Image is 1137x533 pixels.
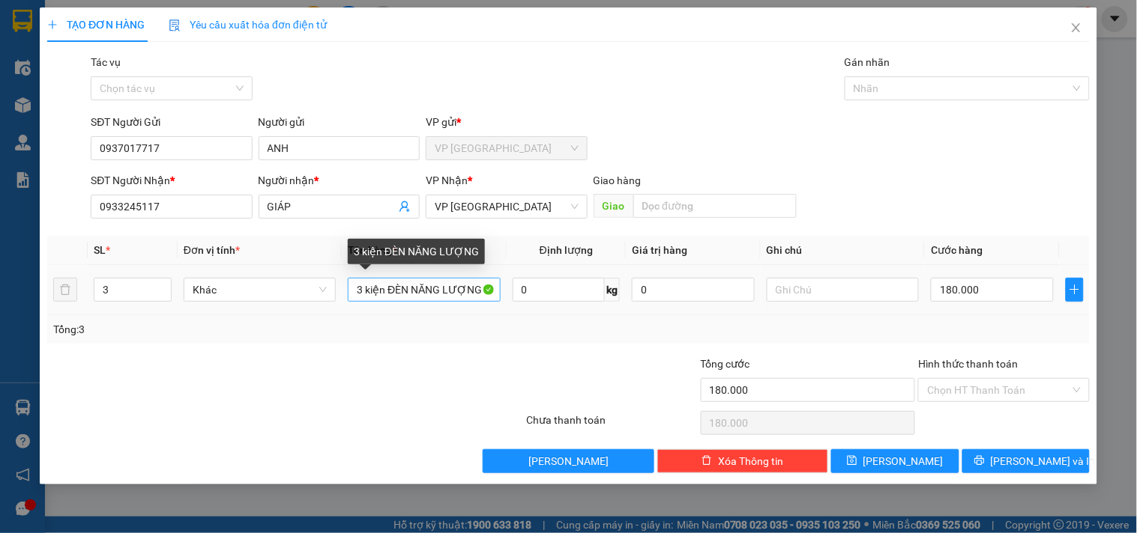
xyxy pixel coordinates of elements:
[594,194,633,218] span: Giao
[53,321,440,338] div: Tổng: 3
[831,449,959,473] button: save[PERSON_NAME]
[525,412,699,438] div: Chưa thanh toán
[657,449,828,473] button: deleteXóa Thông tin
[91,172,252,189] div: SĐT Người Nhận
[1055,7,1097,49] button: Close
[184,244,240,256] span: Đơn vị tính
[918,358,1018,370] label: Hình thức thanh toán
[348,239,485,264] div: 3 kiện ĐÈN NĂNG LƯỢNG
[767,278,919,302] input: Ghi Chú
[632,244,687,256] span: Giá trị hàng
[701,358,750,370] span: Tổng cước
[718,453,783,469] span: Xóa Thông tin
[435,195,578,218] span: VP Ninh Sơn
[426,114,587,130] div: VP gửi
[632,278,755,302] input: 0
[1070,22,1082,34] span: close
[13,14,36,30] span: Gửi:
[47,19,58,30] span: plus
[13,67,165,88] div: 0938811680
[53,278,77,302] button: delete
[761,236,925,265] th: Ghi chú
[633,194,797,218] input: Dọc đường
[435,137,578,159] span: VP Tân Bình
[702,455,712,467] span: delete
[847,455,857,467] span: save
[605,278,620,302] span: kg
[991,453,1096,469] span: [PERSON_NAME] và In
[399,201,411,213] span: user-add
[962,449,1090,473] button: printer[PERSON_NAME] và In
[1067,284,1083,296] span: plus
[540,244,593,256] span: Định lượng
[426,174,468,186] span: VP Nhận
[483,449,654,473] button: [PERSON_NAME]
[175,13,328,64] div: [PERSON_NAME][GEOGRAPHIC_DATA]
[528,453,609,469] span: [PERSON_NAME]
[13,49,165,67] div: ĐỨC
[845,56,890,68] label: Gán nhãn
[259,114,420,130] div: Người gửi
[175,82,328,103] div: 0978246185
[175,64,328,82] div: MUỐI THẢO
[91,114,252,130] div: SĐT Người Gửi
[169,19,181,31] img: icon
[931,244,983,256] span: Cước hàng
[169,19,327,31] span: Yêu cầu xuất hóa đơn điện tử
[13,13,165,49] div: VP [GEOGRAPHIC_DATA]
[94,244,106,256] span: SL
[1066,278,1084,302] button: plus
[91,56,121,68] label: Tác vụ
[175,13,211,28] span: Nhận:
[348,278,500,302] input: VD: Bàn, Ghế
[974,455,985,467] span: printer
[863,453,944,469] span: [PERSON_NAME]
[47,19,145,31] span: TẠO ĐƠN HÀNG
[594,174,642,186] span: Giao hàng
[193,278,327,301] span: Khác
[259,172,420,189] div: Người nhận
